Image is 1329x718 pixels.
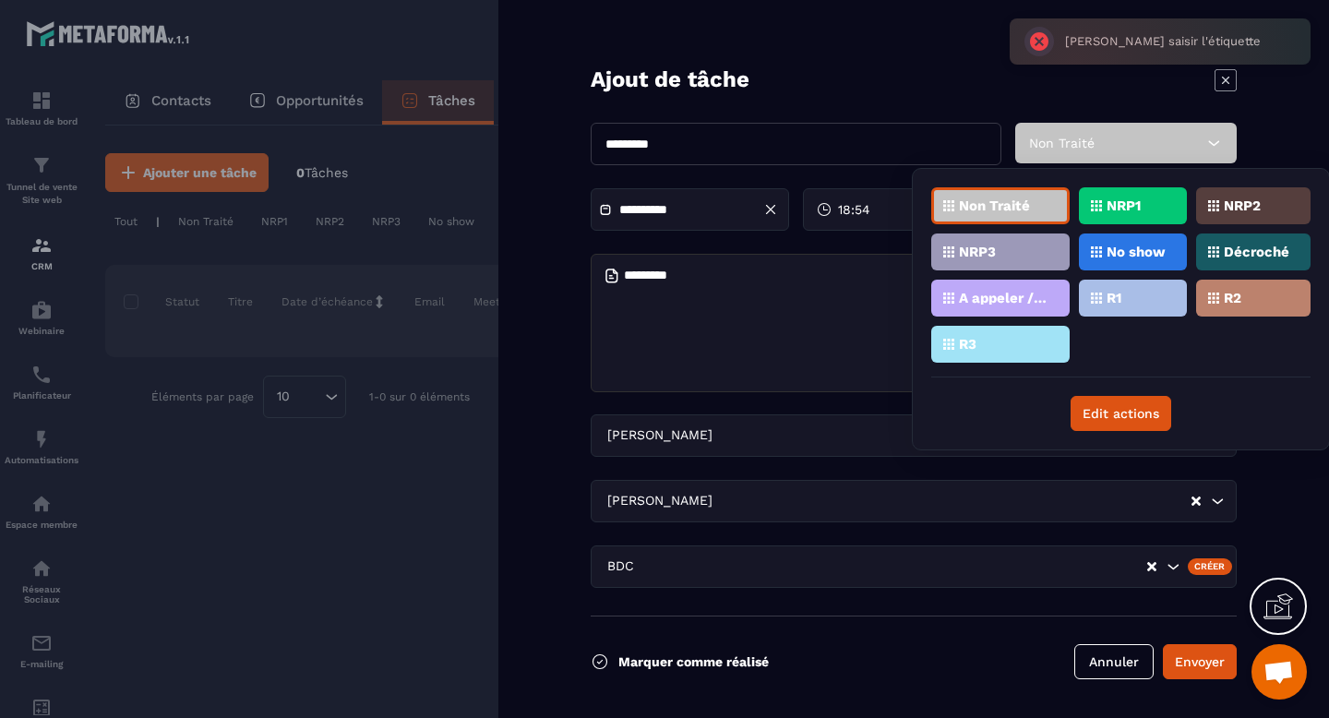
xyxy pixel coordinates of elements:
button: Envoyer [1163,644,1237,679]
button: Edit actions [1071,396,1171,431]
p: Décroché [1224,245,1289,258]
div: Search for option [591,545,1237,588]
button: Clear Selected [1191,495,1201,509]
input: Search for option [716,425,1190,446]
a: Ouvrir le chat [1251,644,1307,700]
span: BDC [603,556,667,577]
span: [PERSON_NAME] [603,491,716,511]
p: Marquer comme réalisé [618,654,769,669]
p: Non Traité [959,199,1030,212]
div: Search for option [591,414,1237,457]
p: NRP3 [959,245,996,258]
p: R2 [1224,292,1241,305]
button: Annuler [1074,644,1154,679]
span: 18:54 [838,200,870,219]
p: NRP2 [1224,199,1261,212]
p: R3 [959,338,976,351]
span: Non Traité [1029,136,1095,150]
button: Clear Selected [1147,560,1156,574]
span: [PERSON_NAME] [603,425,716,446]
p: R1 [1107,292,1121,305]
input: Search for option [667,556,1145,577]
p: A appeler / A rappeler [959,292,1048,305]
p: NRP1 [1107,199,1141,212]
div: Search for option [591,480,1237,522]
p: No show [1107,245,1166,258]
input: Search for option [716,491,1190,511]
div: Créer [1188,558,1233,575]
